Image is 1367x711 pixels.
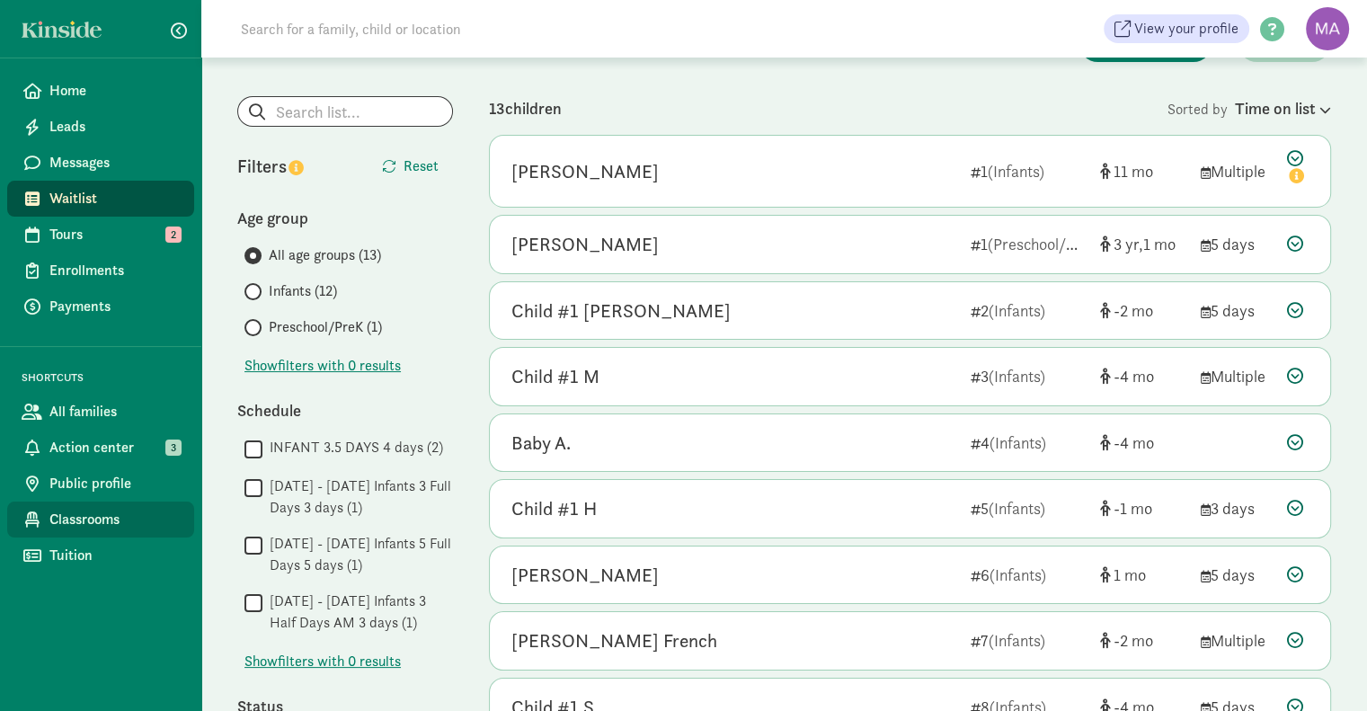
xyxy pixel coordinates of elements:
[1114,564,1146,585] span: 1
[489,96,1167,120] div: 13 children
[1114,234,1143,254] span: 3
[1100,159,1186,183] div: [object Object]
[49,224,180,245] span: Tours
[989,630,1045,651] span: (Infants)
[7,181,194,217] a: Waitlist
[511,627,717,655] div: Cooper French
[244,355,401,377] span: Show filters with 0 results
[7,430,194,466] a: Action center 3
[1114,300,1153,321] span: -2
[49,437,180,458] span: Action center
[262,437,443,458] label: INFANT 3.5 DAYS 4 days (2)
[511,429,571,458] div: Baby A.
[237,153,345,180] div: Filters
[989,498,1045,519] span: (Infants)
[1100,298,1186,323] div: [object Object]
[262,475,453,519] label: [DATE] - [DATE] Infants 3 Full Days 3 days (1)
[1201,364,1273,388] div: Multiple
[1277,625,1367,711] iframe: Chat Widget
[269,280,337,302] span: Infants (12)
[1114,366,1154,387] span: -4
[1100,563,1186,587] div: [object Object]
[7,217,194,253] a: Tours 2
[49,152,180,173] span: Messages
[1201,496,1273,520] div: 3 days
[988,161,1044,182] span: (Infants)
[971,431,1086,455] div: 4
[7,394,194,430] a: All families
[262,533,453,576] label: [DATE] - [DATE] Infants 5 Full Days 5 days (1)
[971,364,1086,388] div: 3
[262,591,453,634] label: [DATE] - [DATE] Infants 3 Half Days AM 3 days (1)
[990,564,1046,585] span: (Infants)
[244,355,401,377] button: Showfilters with 0 results
[269,244,381,266] span: All age groups (13)
[165,440,182,456] span: 3
[989,300,1045,321] span: (Infants)
[49,188,180,209] span: Waitlist
[49,401,180,422] span: All families
[244,651,401,672] button: Showfilters with 0 results
[7,73,194,109] a: Home
[971,232,1086,256] div: 1
[49,473,180,494] span: Public profile
[49,545,180,566] span: Tuition
[1201,232,1273,256] div: 5 days
[971,496,1086,520] div: 5
[1100,232,1186,256] div: [object Object]
[511,362,599,391] div: Child #1 M
[368,148,453,184] button: Reset
[1201,298,1273,323] div: 5 days
[269,316,382,338] span: Preschool/PreK (1)
[1114,432,1154,453] span: -4
[988,234,1104,254] span: (Preschool/PreK)
[7,253,194,289] a: Enrollments
[971,159,1086,183] div: 1
[971,628,1086,653] div: 7
[971,298,1086,323] div: 2
[1100,364,1186,388] div: [object Object]
[1100,628,1186,653] div: [object Object]
[971,563,1086,587] div: 6
[1235,96,1331,120] div: Time on list
[511,157,659,186] div: Oliver G
[1201,159,1273,183] div: Multiple
[7,466,194,502] a: Public profile
[49,509,180,530] span: Classrooms
[1201,628,1273,653] div: Multiple
[1114,161,1153,182] span: 11
[511,297,731,325] div: Child #1 Mayer
[511,494,597,523] div: Child #1 H
[404,156,439,177] span: Reset
[1167,96,1331,120] div: Sorted by
[49,116,180,138] span: Leads
[1134,18,1238,40] span: View your profile
[990,432,1046,453] span: (Infants)
[7,109,194,145] a: Leads
[7,289,194,324] a: Payments
[7,538,194,573] a: Tuition
[165,227,182,243] span: 2
[7,145,194,181] a: Messages
[1201,563,1273,587] div: 5 days
[1100,496,1186,520] div: [object Object]
[1104,14,1249,43] a: View your profile
[49,260,180,281] span: Enrollments
[49,296,180,317] span: Payments
[511,230,659,259] div: Oliver Suciu
[1143,234,1176,254] span: 1
[238,97,452,126] input: Search list...
[1114,498,1152,519] span: -1
[237,206,453,230] div: Age group
[49,80,180,102] span: Home
[7,502,194,538] a: Classrooms
[511,561,659,590] div: Yezen Moher
[989,366,1045,387] span: (Infants)
[1100,431,1186,455] div: [object Object]
[1114,630,1153,651] span: -2
[237,398,453,422] div: Schedule
[244,651,401,672] span: Show filters with 0 results
[230,11,734,47] input: Search for a family, child or location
